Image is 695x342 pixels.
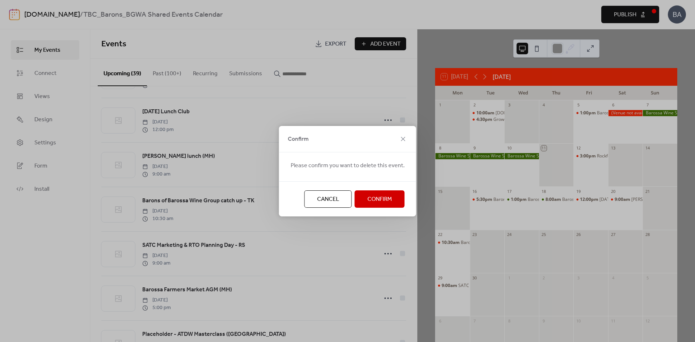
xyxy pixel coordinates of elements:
span: Confirm [367,195,392,204]
button: Confirm [355,190,405,208]
span: Please confirm you want to delete this event. [291,161,405,170]
span: Confirm [288,135,309,144]
span: Cancel [317,195,339,204]
button: Cancel [304,190,352,208]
